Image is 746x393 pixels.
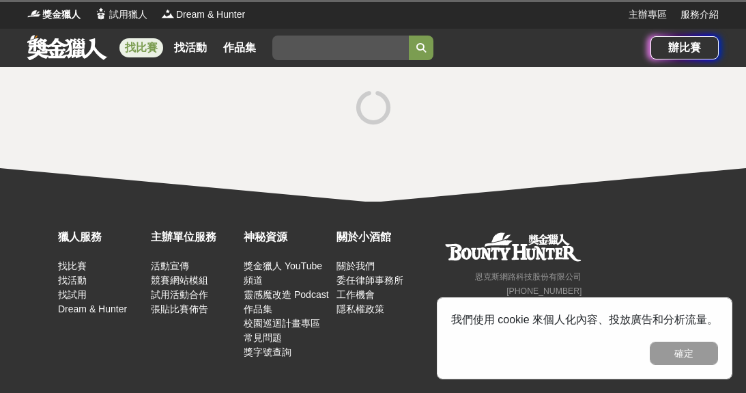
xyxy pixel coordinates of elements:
a: 辦比賽 [650,36,719,59]
span: 試用獵人 [109,8,147,22]
a: Logo獎金獵人 [27,8,81,22]
img: Logo [94,7,108,21]
a: 獎字號查詢 [244,347,291,357]
a: 服務介紹 [680,8,719,22]
span: 獎金獵人 [42,8,81,22]
a: 找活動 [58,275,87,286]
button: 確定 [650,342,718,365]
span: Dream & Hunter [176,8,245,22]
a: 主辦專區 [629,8,667,22]
div: 關於小酒館 [336,229,422,245]
div: 獵人服務 [58,229,144,245]
a: 找比賽 [58,260,87,271]
span: 我們使用 cookie 來個人化內容、投放廣告和分析流量。 [451,314,718,325]
a: 作品集 [244,303,272,314]
small: 恩克斯網路科技股份有限公司 [475,272,582,282]
a: LogoDream & Hunter [161,8,245,22]
a: 試用活動合作 [151,289,208,300]
a: 張貼比賽佈告 [151,303,208,314]
small: [PHONE_NUMBER] [506,286,582,296]
div: 神秘資源 [244,229,330,245]
a: 校園巡迴計畫專區 [244,318,320,329]
a: 靈感魔改造 Podcast [244,289,328,300]
a: 競賽網站模組 [151,275,208,286]
a: 找比賽 [119,38,163,57]
a: 獎金獵人 YouTube 頻道 [244,260,322,286]
a: 隱私權政策 [336,303,384,314]
a: 工作機會 [336,289,375,300]
a: 關於我們 [336,260,375,271]
div: 主辦單位服務 [151,229,237,245]
a: 常見問題 [244,332,282,343]
a: 活動宣傳 [151,260,189,271]
img: Logo [161,7,175,21]
a: 找試用 [58,289,87,300]
img: Logo [27,7,41,21]
a: 委任律師事務所 [336,275,403,286]
a: 找活動 [169,38,212,57]
a: Dream & Hunter [58,303,127,314]
a: Logo試用獵人 [94,8,147,22]
a: 作品集 [218,38,261,57]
